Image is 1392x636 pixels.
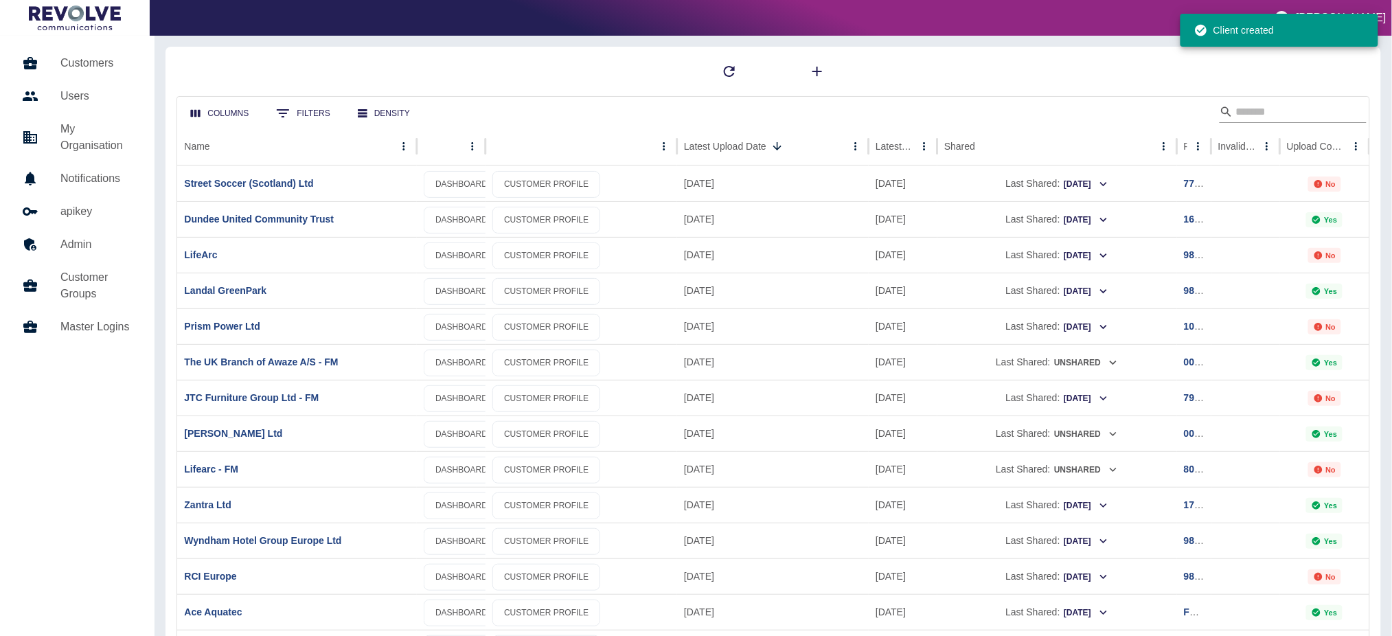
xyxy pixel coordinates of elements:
div: Client created [1194,18,1274,43]
button: Unshared [1053,424,1119,445]
h5: Master Logins [60,319,133,335]
div: Invalid Creds [1218,141,1256,152]
a: Zantra Ltd [184,499,231,510]
a: DASHBOARD [424,385,499,412]
button: Latest Usage column menu [915,137,934,156]
a: 794492 [1184,392,1216,403]
div: Not all required reports for this customer were uploaded for the latest usage month. [1308,177,1342,192]
a: [PERSON_NAME] Ltd [184,428,282,439]
div: Search [1220,101,1367,126]
button: column menu [654,137,674,156]
div: Last Shared: [944,559,1170,594]
a: Customer Groups [11,261,144,310]
p: No [1326,251,1336,260]
div: Last Shared: [944,381,1170,416]
a: Admin [11,228,144,261]
a: CUSTOMER PROFILE [492,421,600,448]
div: 11 Sep 2025 [677,237,869,273]
button: Sort [768,137,787,156]
div: 05 Sep 2025 [869,273,937,308]
button: [DATE] [1063,495,1109,516]
div: 31 Aug 2025 [869,594,937,630]
a: My Organisation [11,113,144,162]
button: Unshared [1053,352,1119,374]
div: Last Shared: [944,345,1170,380]
div: Last Shared: [944,238,1170,273]
a: 775442 [1184,178,1216,189]
div: 11 Sep 2025 [677,166,869,201]
div: Last Shared: [944,309,1170,344]
div: 11 Sep 2025 [677,201,869,237]
p: Yes [1324,537,1337,545]
div: 03 Sep 2025 [869,416,937,451]
a: 175578599 [1184,499,1232,510]
div: 09 Sep 2025 [869,344,937,380]
h5: Customers [60,55,133,71]
a: 98872368 [1184,249,1226,260]
a: RCI Europe [184,571,236,582]
a: 108569751 [1184,321,1232,332]
button: [DATE] [1063,174,1109,195]
div: 08 Sep 2025 [677,558,869,594]
div: 06 Sep 2025 [869,237,937,273]
div: Not all required reports for this customer were uploaded for the latest usage month. [1308,248,1342,263]
button: column menu [463,137,482,156]
a: JTC Furniture Group Ltd - FM [184,392,319,403]
p: No [1326,180,1336,188]
div: 11 Sep 2025 [677,273,869,308]
button: Latest Upload Date column menu [846,137,865,156]
a: CUSTOMER PROFILE [492,171,600,198]
div: Not all required reports for this customer were uploaded for the latest usage month. [1308,462,1342,477]
a: CUSTOMER PROFILE [492,278,600,305]
a: 98878671 [1184,535,1226,546]
div: 11 Sep 2025 [677,451,869,487]
a: DASHBOARD [424,457,499,484]
div: 11 Sep 2025 [677,344,869,380]
div: Ref [1184,141,1187,152]
button: [DATE] [1063,531,1109,552]
a: Notifications [11,162,144,195]
a: DASHBOARD [424,350,499,376]
div: 03 Sep 2025 [869,308,937,344]
a: Street Soccer (Scotland) Ltd [184,178,313,189]
div: 10 Sep 2025 [677,523,869,558]
h5: Notifications [60,170,133,187]
button: Density [347,101,421,126]
a: CUSTOMER PROFILE [492,528,600,555]
a: DASHBOARD [424,278,499,305]
p: No [1326,466,1336,474]
a: DASHBOARD [424,242,499,269]
div: Name [184,141,209,152]
div: 03 Sep 2025 [869,558,937,594]
button: [DATE] [1063,567,1109,588]
h5: Customer Groups [60,269,133,302]
div: Last Shared: [944,202,1170,237]
button: Invalid Creds column menu [1257,137,1277,156]
button: Upload Complete column menu [1347,137,1366,156]
button: Name column menu [394,137,413,156]
p: No [1326,394,1336,402]
p: Yes [1324,501,1337,510]
a: Customers [11,47,144,80]
a: FG707012 [1184,606,1229,617]
button: [DATE] [1063,281,1109,302]
button: Shared column menu [1154,137,1174,156]
h5: Users [60,88,133,104]
a: DASHBOARD [424,314,499,341]
div: Latest Upload Date [684,141,766,152]
a: DASHBOARD [424,528,499,555]
div: 05 Sep 2025 [869,380,937,416]
a: Lifearc - FM [184,464,238,475]
a: The UK Branch of Awaze A/S - FM [184,356,338,367]
a: Prism Power Ltd [184,321,260,332]
a: CUSTOMER PROFILE [492,457,600,484]
a: apikey [11,195,144,228]
div: 11 Sep 2025 [677,308,869,344]
a: 98772581 [1184,571,1226,582]
div: Not all required reports for this customer were uploaded for the latest usage month. [1308,391,1342,406]
h5: My Organisation [60,121,133,154]
div: 11 Sep 2025 [677,380,869,416]
button: [PERSON_NAME] [1268,4,1392,32]
a: Ace Aquatec [184,606,242,617]
div: Last Shared: [944,488,1170,523]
